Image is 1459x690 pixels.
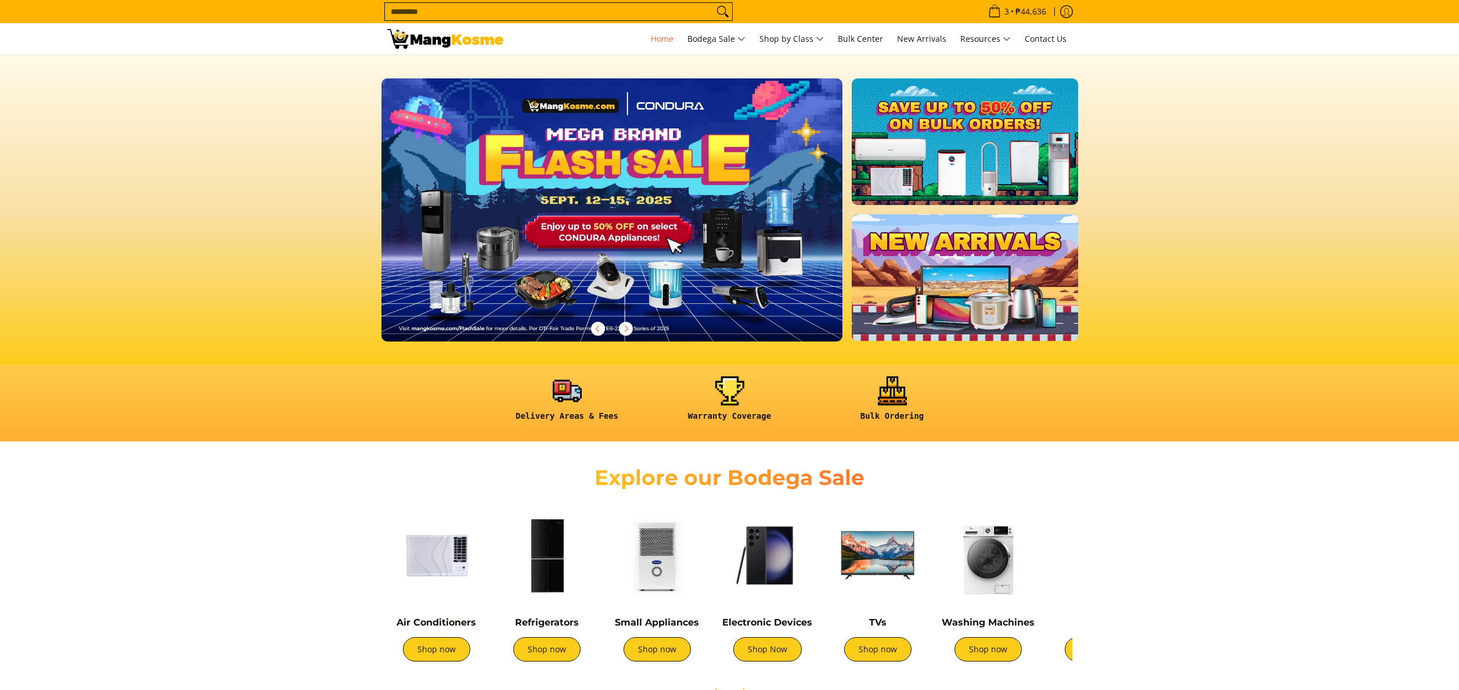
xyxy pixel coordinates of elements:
img: Electronic Devices [718,506,817,605]
a: Shop now [954,637,1022,662]
a: Small Appliances [615,617,699,628]
span: • [985,5,1050,18]
h2: Explore our Bodega Sale [561,465,898,491]
img: Air Conditioners [387,506,486,605]
a: Shop by Class [754,23,830,55]
img: Refrigerators [498,506,596,605]
a: Home [645,23,679,55]
a: Shop now [624,637,691,662]
img: Cookers [1049,506,1148,605]
img: Desktop homepage 29339654 2507 42fb b9ff a0650d39e9ed [381,78,843,342]
span: Resources [960,32,1011,46]
button: Previous [585,316,611,342]
span: Contact Us [1025,33,1067,44]
a: Refrigerators [515,617,579,628]
a: Bodega Sale [682,23,751,55]
img: Washing Machines [939,506,1037,605]
a: Contact Us [1019,23,1072,55]
span: ₱44,636 [1014,8,1048,16]
a: New Arrivals [891,23,952,55]
img: Small Appliances [608,506,707,605]
a: Shop now [513,637,581,662]
img: TVs [828,506,927,605]
button: Next [613,316,639,342]
button: Search [714,3,732,20]
a: Shop Now [733,637,802,662]
a: TVs [869,617,887,628]
a: <h6><strong>Warranty Coverage</strong></h6> [654,376,805,430]
span: Bulk Center [838,33,883,44]
span: New Arrivals [897,33,946,44]
span: 3 [1003,8,1011,16]
a: Resources [954,23,1017,55]
a: Shop now [1065,637,1132,662]
a: Shop now [403,637,470,662]
a: <h6><strong>Delivery Areas & Fees</strong></h6> [492,376,643,430]
a: Bulk Center [832,23,889,55]
img: Mang Kosme: Your Home Appliances Warehouse Sale Partner! [387,29,503,49]
a: Washing Machines [942,617,1035,628]
a: Shop now [844,637,912,662]
span: Shop by Class [759,32,824,46]
span: Bodega Sale [687,32,745,46]
a: Electronic Devices [722,617,812,628]
nav: Main Menu [515,23,1072,55]
a: <h6><strong>Bulk Ordering</strong></h6> [817,376,968,430]
span: Home [651,33,673,44]
a: Air Conditioners [397,617,476,628]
